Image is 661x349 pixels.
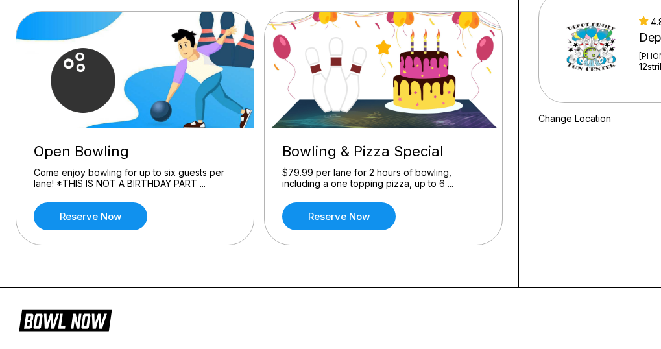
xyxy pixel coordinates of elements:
[556,12,627,83] img: Depot Family Fun Center
[16,12,255,128] img: Open Bowling
[34,167,236,189] div: Come enjoy bowling for up to six guests per lane! *THIS IS NOT A BIRTHDAY PART ...
[265,12,503,128] img: Bowling & Pizza Special
[538,113,611,124] a: Change Location
[282,167,485,189] div: $79.99 per lane for 2 hours of bowling, including a one topping pizza, up to 6 ...
[34,143,236,160] div: Open Bowling
[34,202,147,230] a: Reserve now
[282,202,396,230] a: Reserve now
[282,143,485,160] div: Bowling & Pizza Special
